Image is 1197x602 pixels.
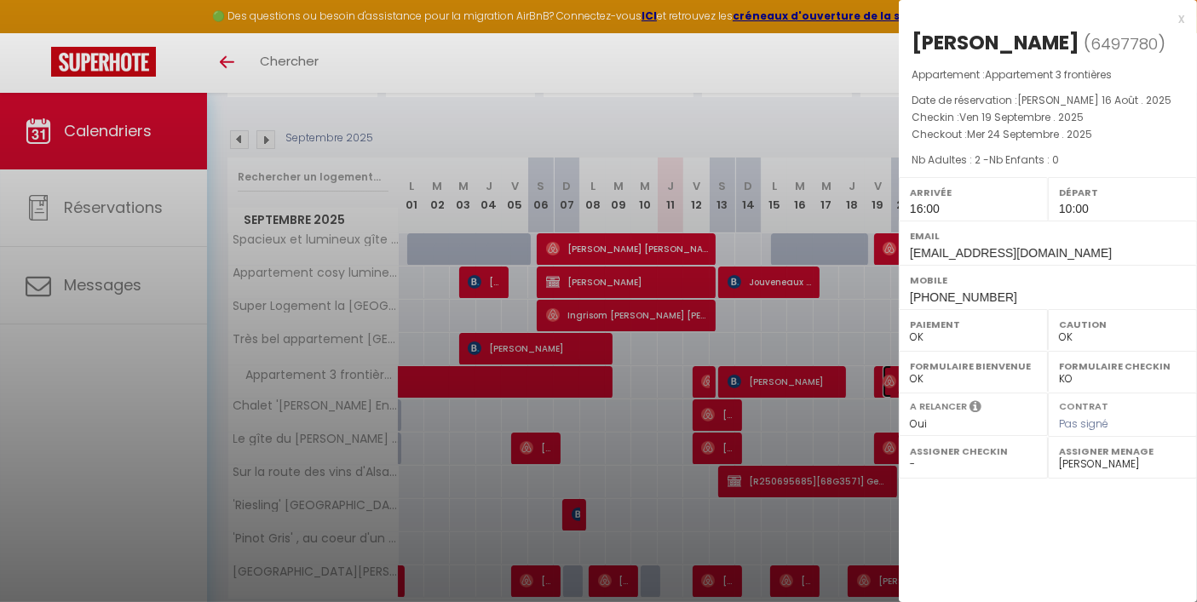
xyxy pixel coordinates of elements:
[985,67,1112,82] span: Appartement 3 frontières
[1084,32,1165,55] span: ( )
[912,152,1059,167] span: Nb Adultes : 2 -
[989,152,1059,167] span: Nb Enfants : 0
[1017,93,1171,107] span: [PERSON_NAME] 16 Août . 2025
[910,358,1037,375] label: Formulaire Bienvenue
[1091,33,1158,54] span: 6497780
[1059,416,1108,431] span: Pas signé
[910,227,1186,244] label: Email
[1059,202,1089,215] span: 10:00
[967,127,1092,141] span: Mer 24 Septembre . 2025
[1059,443,1186,460] label: Assigner Menage
[959,110,1084,124] span: Ven 19 Septembre . 2025
[910,202,940,215] span: 16:00
[14,7,65,58] button: Ouvrir le widget de chat LiveChat
[910,272,1186,289] label: Mobile
[1059,184,1186,201] label: Départ
[912,92,1184,109] p: Date de réservation :
[910,184,1037,201] label: Arrivée
[910,443,1037,460] label: Assigner Checkin
[970,399,981,418] i: Sélectionner OUI si vous souhaiter envoyer les séquences de messages post-checkout
[912,66,1184,83] p: Appartement :
[910,316,1037,333] label: Paiement
[1059,399,1108,410] label: Contrat
[910,246,1112,260] span: [EMAIL_ADDRESS][DOMAIN_NAME]
[1059,358,1186,375] label: Formulaire Checkin
[1059,316,1186,333] label: Caution
[1125,525,1184,589] iframe: Chat
[910,399,967,414] label: A relancer
[910,290,1017,304] span: [PHONE_NUMBER]
[912,109,1184,126] p: Checkin :
[912,29,1079,56] div: [PERSON_NAME]
[899,9,1184,29] div: x
[912,126,1184,143] p: Checkout :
